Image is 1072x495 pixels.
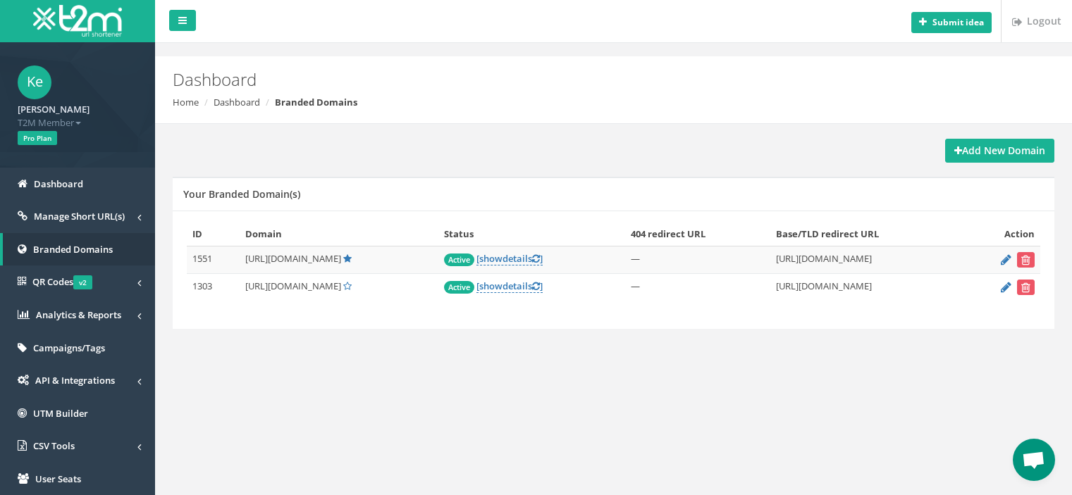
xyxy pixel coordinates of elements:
a: [PERSON_NAME] T2M Member [18,99,137,129]
span: Campaigns/Tags [33,342,105,354]
div: Open chat [1013,439,1055,481]
th: 404 redirect URL [625,222,771,246]
strong: [PERSON_NAME] [18,103,90,115]
span: Dashboard [34,177,83,190]
span: QR Codes [32,275,92,288]
span: Pro Plan [18,131,57,145]
b: Submit idea [932,16,984,28]
span: Manage Short URL(s) [34,210,125,223]
td: [URL][DOMAIN_NAME] [770,246,963,274]
td: [URL][DOMAIN_NAME] [770,274,963,301]
span: show [479,252,503,265]
h5: Your Branded Domain(s) [183,189,300,199]
a: [showdetails] [476,280,543,293]
td: — [625,274,771,301]
span: [URL][DOMAIN_NAME] [245,252,341,265]
th: Base/TLD redirect URL [770,222,963,246]
span: Ke [18,65,51,99]
a: Default [343,252,352,265]
span: UTM Builder [33,407,88,420]
th: Domain [240,222,439,246]
span: API & Integrations [35,374,115,387]
td: 1551 [187,246,240,274]
a: Add New Domain [945,139,1054,163]
td: — [625,246,771,274]
a: Set Default [343,280,352,292]
a: [showdetails] [476,252,543,265]
span: Active [444,253,474,266]
span: v2 [73,275,92,289]
span: Active [444,281,474,294]
a: Dashboard [214,96,260,108]
span: show [479,280,503,292]
span: [URL][DOMAIN_NAME] [245,280,341,292]
span: T2M Member [18,116,137,130]
button: Submit idea [911,12,992,33]
strong: Add New Domain [954,144,1045,157]
img: T2M [33,5,122,37]
span: CSV Tools [33,439,75,452]
a: Home [173,96,199,108]
th: Status [438,222,624,246]
td: 1303 [187,274,240,301]
h2: Dashboard [173,70,904,89]
strong: Branded Domains [275,96,357,108]
th: ID [187,222,240,246]
span: Branded Domains [33,243,113,256]
span: User Seats [35,472,81,485]
th: Action [964,222,1040,246]
span: Analytics & Reports [36,308,121,321]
